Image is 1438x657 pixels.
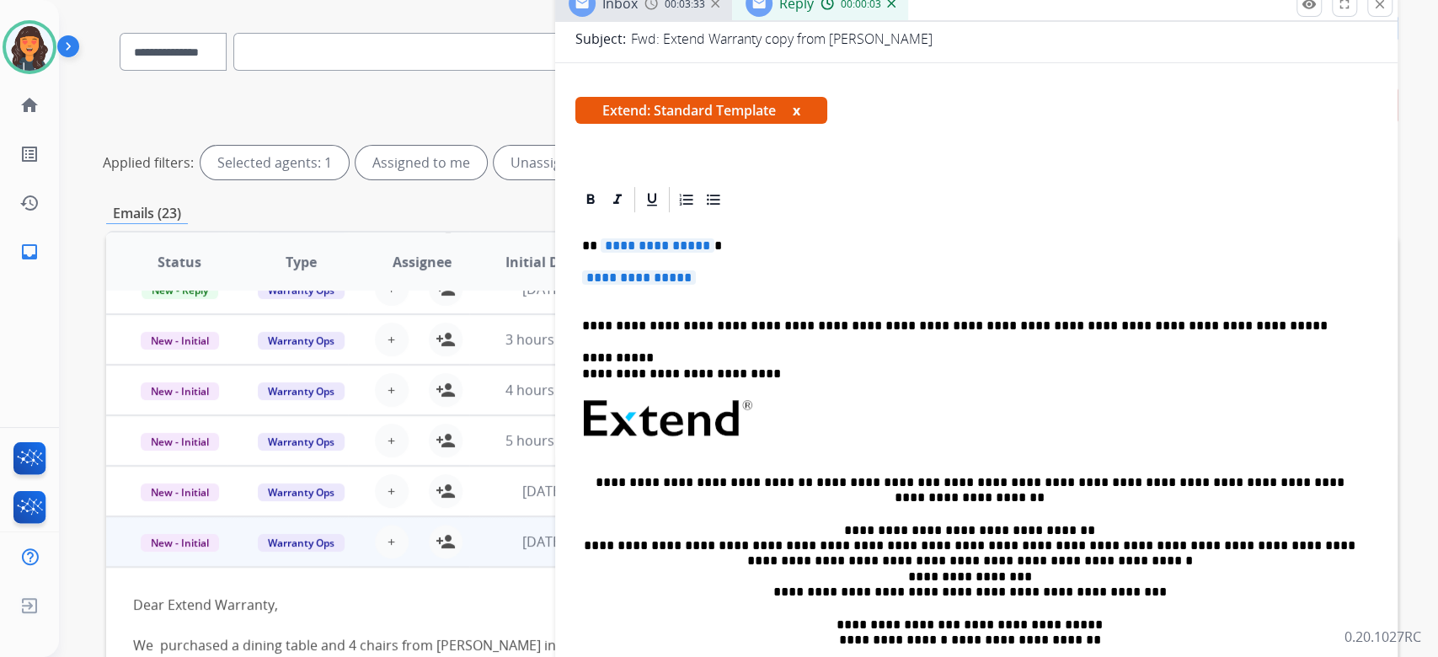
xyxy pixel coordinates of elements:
[19,193,40,213] mat-icon: history
[258,483,345,501] span: Warranty Ops
[141,534,219,552] span: New - Initial
[106,203,188,224] p: Emails (23)
[521,532,564,551] span: [DATE]
[19,144,40,164] mat-icon: list_alt
[388,481,395,501] span: +
[19,95,40,115] mat-icon: home
[258,332,345,350] span: Warranty Ops
[674,187,699,212] div: Ordered List
[701,187,726,212] div: Bullet List
[141,332,219,350] span: New - Initial
[388,329,395,350] span: +
[505,330,580,349] span: 3 hours ago
[436,430,456,451] mat-icon: person_add
[375,525,409,558] button: +
[436,380,456,400] mat-icon: person_add
[141,382,219,400] span: New - Initial
[103,152,194,173] p: Applied filters:
[436,481,456,501] mat-icon: person_add
[375,474,409,508] button: +
[578,187,603,212] div: Bold
[436,531,456,552] mat-icon: person_add
[436,329,456,350] mat-icon: person_add
[505,381,580,399] span: 4 hours ago
[141,483,219,501] span: New - Initial
[575,29,626,49] p: Subject:
[375,323,409,356] button: +
[258,534,345,552] span: Warranty Ops
[631,29,933,49] p: Fwd: Extend Warranty copy from [PERSON_NAME]
[6,24,53,71] img: avatar
[494,146,602,179] div: Unassigned
[505,252,580,272] span: Initial Date
[575,97,827,124] span: Extend: Standard Template
[375,424,409,457] button: +
[639,187,665,212] div: Underline
[388,430,395,451] span: +
[286,252,317,272] span: Type
[141,433,219,451] span: New - Initial
[793,100,800,120] button: x
[200,146,349,179] div: Selected agents: 1
[375,373,409,407] button: +
[393,252,452,272] span: Assignee
[605,187,630,212] div: Italic
[521,482,564,500] span: [DATE]
[388,531,395,552] span: +
[1344,627,1421,647] p: 0.20.1027RC
[505,431,580,450] span: 5 hours ago
[158,252,201,272] span: Status
[355,146,487,179] div: Assigned to me
[388,380,395,400] span: +
[258,433,345,451] span: Warranty Ops
[19,242,40,262] mat-icon: inbox
[258,382,345,400] span: Warranty Ops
